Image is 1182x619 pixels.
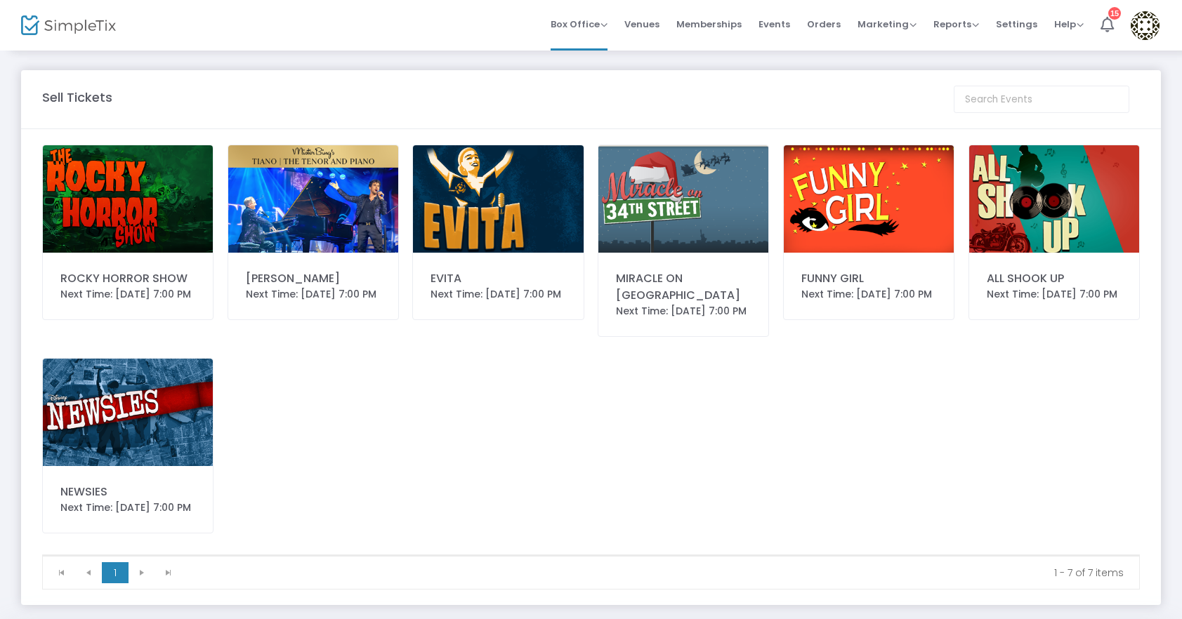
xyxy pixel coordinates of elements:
span: Box Office [551,18,608,31]
img: CarlosFranco-2025-03-2022.08.14-AETMiracleon34thStreetHome.png [598,145,768,253]
m-panel-title: Sell Tickets [42,88,112,107]
div: MIRACLE ON [GEOGRAPHIC_DATA] [616,270,751,304]
div: 15 [1108,7,1121,20]
span: Reports [933,18,979,31]
div: ROCKY HORROR SHOW [60,270,195,287]
div: Next Time: [DATE] 7:00 PM [60,287,195,302]
input: Search Events [954,86,1129,113]
div: Data table [43,555,1139,556]
img: CarlosFranco-AETFunnyGirlHome.png [784,145,954,253]
div: NEWSIES [60,484,195,500]
span: Help [1054,18,1084,31]
div: Next Time: [DATE] 7:00 PM [431,287,565,302]
div: ALL SHOOK UP [987,270,1122,287]
span: Settings [996,6,1037,42]
div: FUNNY GIRL [801,270,936,287]
div: Next Time: [DATE] 7:00 PM [246,287,381,302]
div: EVITA [431,270,565,287]
div: Next Time: [DATE] 7:00 PM [60,500,195,515]
div: Next Time: [DATE] 7:00 PM [616,304,751,319]
span: Memberships [676,6,742,42]
div: [PERSON_NAME] [246,270,381,287]
div: Next Time: [DATE] 7:00 PM [801,287,936,302]
span: Orders [807,6,841,42]
span: Events [759,6,790,42]
span: Marketing [858,18,917,31]
span: Venues [624,6,659,42]
kendo-pager-info: 1 - 7 of 7 items [192,566,1124,580]
img: CarlosFranco-AETAllShoockUpHome.png [969,145,1139,253]
img: 638869797523440797CarlosFranco-AETEvitaHome.png [413,145,583,253]
div: Next Time: [DATE] 7:00 PM [987,287,1122,302]
img: CarlosFranco-2025-03-2022.08.18-AETNewsiesHome.png [43,359,213,466]
img: thumbnailtiano.zip-6.png [228,145,398,253]
span: Page 1 [102,562,129,583]
img: CarlosFranco-AETRockyHorrorHome.png [43,145,213,253]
